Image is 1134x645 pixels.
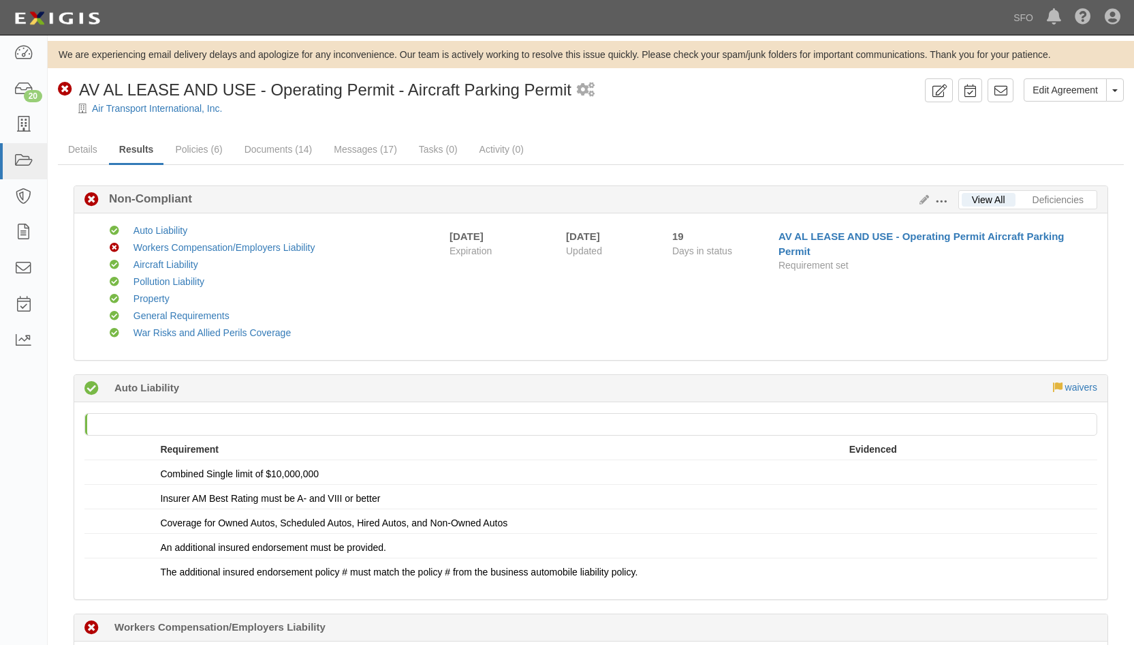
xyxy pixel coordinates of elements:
div: We are experiencing email delivery delays and apologize for any inconvenience. Our team is active... [48,48,1134,61]
a: Policies (6) [165,136,232,163]
i: Help Center - Complianz [1075,10,1091,26]
a: Edit Results [914,194,929,205]
a: Deficiencies [1022,193,1094,207]
i: Compliant [110,260,119,270]
b: Non-Compliant [99,191,192,207]
div: AV AL LEASE AND USE - Operating Permit - Aircraft Parking Permit [58,78,571,102]
a: Workers Compensation/Employers Liability [133,242,315,253]
span: Requirement set [778,260,849,271]
a: Property [133,293,170,304]
span: Coverage for Owned Autos, Scheduled Autos, Hired Autos, and Non-Owned Autos [160,517,507,528]
a: View All [962,193,1015,207]
a: Activity (0) [469,136,534,163]
a: War Risks and Allied Perils Coverage [133,327,291,338]
i: Compliant [110,277,119,287]
a: Edit Agreement [1024,78,1107,102]
strong: Requirement [160,444,219,455]
i: Non-Compliant [110,243,119,253]
a: Aircraft Liability [133,259,198,270]
img: logo-5460c22ac91f19d4615b14bd174203de0afe785f0fc80cf4dbbc73dc1793850b.png [10,6,104,31]
span: Combined Single limit of $10,000,000 [160,468,319,479]
span: AV AL LEASE AND USE - Operating Permit - Aircraft Parking Permit [79,80,571,99]
a: Pollution Liability [133,276,204,287]
b: Auto Liability [114,380,179,395]
a: AV AL LEASE AND USE - Operating Permit Aircraft Parking Permit [778,230,1065,256]
a: General Requirements [133,310,230,321]
i: Compliant [110,312,119,321]
div: Since 08/15/2025 [672,229,768,243]
i: Compliant [110,329,119,338]
div: [DATE] [566,229,652,243]
a: Documents (14) [234,136,323,163]
span: Updated [566,245,602,256]
a: Tasks (0) [409,136,468,163]
i: 2 scheduled workflows [577,83,595,97]
a: Messages (17) [324,136,407,163]
i: Compliant [110,226,119,236]
span: Insurer AM Best Rating must be A- and VIII or better [160,493,380,504]
i: Compliant [110,295,119,304]
i: Compliant 257 days (since 12/20/2024) [84,382,99,396]
span: The additional insured endorsement policy # must match the policy # from the business automobile ... [160,567,637,577]
strong: Evidenced [849,444,897,455]
span: An additional insured endorsement must be provided. [160,542,386,553]
a: SFO [1007,4,1040,31]
span: Days in status [672,245,732,256]
div: 20 [24,90,42,102]
span: Expiration [450,244,556,258]
i: Non-Compliant [84,193,99,207]
a: Air Transport International, Inc. [92,103,222,114]
i: Non-Compliant [58,82,72,97]
a: Results [109,136,164,165]
a: waivers [1065,382,1097,393]
a: Auto Liability [133,225,187,236]
b: Workers Compensation/Employers Liability [114,620,326,634]
i: Non-Compliant 19 days (since 08/15/2025) [84,621,99,635]
div: [DATE] [450,229,484,243]
a: Details [58,136,108,163]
